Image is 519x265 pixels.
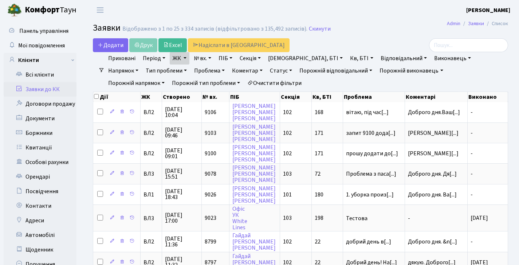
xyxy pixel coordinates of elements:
[205,149,216,157] span: 9100
[165,236,198,248] span: [DATE] 11:36
[315,191,323,199] span: 180
[18,42,65,50] span: Мої повідомлення
[283,170,292,178] span: 103
[315,214,323,222] span: 198
[484,20,508,28] li: Список
[170,52,189,65] a: ЖК
[346,215,402,221] span: Тестова
[205,129,216,137] span: 9103
[283,214,292,222] span: 103
[143,65,190,77] a: Тип проблеми
[4,228,76,242] a: Автомобілі
[158,38,187,52] a: Excel
[205,170,216,178] span: 9078
[4,126,76,140] a: Боржники
[296,65,375,77] a: Порожній відповідальний
[122,26,307,32] div: Відображено з 1 по 25 з 334 записів (відфільтровано з 135,492 записів).
[143,171,159,177] span: ВЛ3
[347,52,376,65] a: Кв, БТІ
[471,129,473,137] span: -
[408,149,459,157] span: [PERSON_NAME][...]
[165,148,198,159] span: [DATE] 09:01
[431,52,474,65] a: Виконавець
[466,6,510,15] a: [PERSON_NAME]
[280,92,312,102] th: Секція
[471,149,473,157] span: -
[93,22,121,34] span: Заявки
[25,4,60,16] b: Комфорт
[267,65,295,77] a: Статус
[4,111,76,126] a: Документи
[105,52,138,65] a: Приховані
[232,184,276,205] a: [PERSON_NAME][PERSON_NAME][PERSON_NAME]
[191,52,214,65] a: № вх.
[468,20,484,27] a: Заявки
[25,4,76,16] span: Таун
[265,52,346,65] a: [DEMOGRAPHIC_DATA], БТІ
[98,41,123,49] span: Додати
[283,108,292,116] span: 102
[205,238,216,246] span: 8799
[346,108,389,116] span: вітаю, під час[...]
[91,4,109,16] button: Переключити навігацію
[4,24,76,38] a: Панель управління
[4,242,76,257] a: Щоденник
[436,16,519,31] nav: breadcrumb
[4,169,76,184] a: Орендарі
[4,199,76,213] a: Контакти
[143,215,159,221] span: ВЛ3
[165,106,198,118] span: [DATE] 10:04
[93,38,128,52] a: Додати
[165,212,198,224] span: [DATE] 17:00
[468,92,508,102] th: Виконано
[143,151,159,156] span: ВЛ2
[143,130,159,136] span: ВЛ2
[315,149,323,157] span: 171
[471,214,488,222] span: [DATE]
[205,108,216,116] span: 9106
[140,52,168,65] a: Період
[471,238,473,246] span: -
[229,65,266,77] a: Коментар
[346,191,394,199] span: 1. уборка произ[...]
[191,65,228,77] a: Проблема
[7,3,22,17] img: logo.png
[408,129,459,137] span: [PERSON_NAME][...]
[205,191,216,199] span: 9026
[141,92,162,102] th: ЖК
[162,92,201,102] th: Створено
[232,231,276,252] a: Гайдай[PERSON_NAME][PERSON_NAME]
[4,140,76,155] a: Квитанції
[346,238,391,246] span: добрий день в[...]
[466,6,510,14] b: [PERSON_NAME]
[408,191,457,199] span: Доброго дня. Ва[...]
[408,108,460,116] span: Доброго дня.Ваш[...]
[216,52,235,65] a: ПІБ
[169,77,243,89] a: Порожній тип проблеми
[315,108,323,116] span: 168
[429,38,508,52] input: Пошук...
[408,170,457,178] span: Доброго дня. Дя[...]
[4,155,76,169] a: Особові рахунки
[165,127,198,139] span: [DATE] 09:46
[312,92,343,102] th: Кв, БТІ
[343,92,405,102] th: Проблема
[105,65,141,77] a: Напрямок
[346,149,398,157] span: прошу додати до[...]
[165,188,198,200] span: [DATE] 18:43
[405,92,468,102] th: Коментарі
[346,129,396,137] span: запит 9100 дода[...]
[4,53,76,67] a: Клієнти
[408,238,457,246] span: Доброго дня. &n[...]
[143,239,159,245] span: ВЛ2
[408,215,464,221] span: -
[447,20,460,27] a: Admin
[232,123,276,143] a: [PERSON_NAME][PERSON_NAME][PERSON_NAME]
[4,97,76,111] a: Договори продажу
[283,149,292,157] span: 102
[105,77,168,89] a: Порожній напрямок
[232,205,247,231] a: ОфісУКWhiteLines
[315,238,321,246] span: 22
[315,129,323,137] span: 171
[232,164,276,184] a: [PERSON_NAME][PERSON_NAME][PERSON_NAME]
